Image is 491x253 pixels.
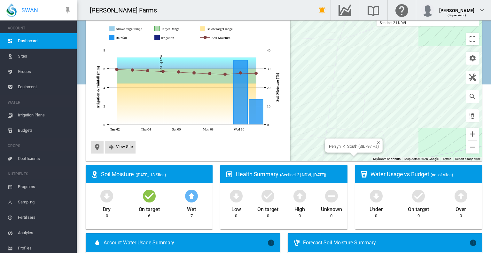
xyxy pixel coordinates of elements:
[208,72,211,75] circle: Soil Moisture Sep 08, 2025 27.29575308542968
[267,67,270,71] tspan: 30
[469,93,476,100] md-icon: icon-magnify
[109,35,148,41] g: Rainfall
[466,109,479,122] button: icon-select-all
[18,79,72,95] span: Equipment
[329,144,379,149] div: Penlyn_K_South (38.797 Ha)
[275,73,280,102] tspan: Soil Moisture (%)
[260,188,276,203] md-icon: icon-checkbox-marked-circle
[200,35,244,41] g: Soil Moisture
[18,64,72,79] span: Groups
[104,86,105,90] tspan: 4
[184,188,199,203] md-icon: icon-arrow-up-bold-circle
[91,170,98,178] md-icon: icon-map-marker-radius
[394,6,409,14] md-icon: Click here for help
[229,188,244,203] md-icon: icon-arrow-down-bold-circle
[408,203,429,213] div: On target
[431,172,453,177] span: (no. of sites)
[337,6,353,14] md-icon: Go to the Data Hub
[455,157,480,161] a: Report a map error
[469,54,476,62] md-icon: icon-cog
[18,151,72,166] span: Coefficients
[360,170,368,178] md-icon: icon-cup-water
[231,203,241,213] div: Low
[106,213,108,219] div: 0
[8,23,72,33] span: ACCOUNT
[421,4,434,17] img: profile.jpg
[107,143,133,151] button: icon-arrow-right-bold View Site
[141,127,151,131] tspan: Thu 04
[460,213,462,219] div: 0
[239,72,242,74] circle: Soil Moisture Sep 10, 2025 27.57227708542968
[370,170,477,178] div: Water Usage vs Budget
[469,239,477,247] md-icon: icon-information
[466,141,479,154] button: Zoom out
[293,239,300,247] md-icon: icon-thermometer-lines
[234,60,248,125] g: Rainfall Sep 10, 2025 6.9
[404,157,439,161] span: Map data ©2025 Google
[18,225,72,241] span: Analytes
[193,72,195,74] circle: Soil Moisture Sep 07, 2025 27.658795085429684
[115,68,118,71] circle: Soil Moisture Sep 02, 2025 29.541361085429678
[93,239,101,247] md-icon: icon-water
[200,26,239,32] g: Below target range
[64,6,72,14] md-icon: icon-pin
[316,4,329,17] button: icon-bell-ring
[172,127,181,131] tspan: Sat 06
[96,66,100,108] tspan: Irrigation & rainfall (mm)
[101,170,207,178] div: Soil Moisture
[234,127,245,131] tspan: Wed 10
[466,33,479,45] button: Toggle fullscreen view
[104,239,267,246] span: Account Water Usage Summary
[255,72,257,75] circle: Soil Moisture Sep 11, 2025 27.38957308542968
[267,86,270,90] tspan: 20
[466,128,479,140] button: Zoom in
[18,49,72,64] span: Sites
[139,203,160,213] div: On target
[131,69,134,71] circle: Soil Moisture Sep 03, 2025 29.25584508542968
[448,13,466,17] span: (Supervisor)
[466,90,479,103] button: icon-magnify
[267,104,270,108] tspan: 10
[187,203,196,213] div: Wet
[267,123,269,127] tspan: 0
[21,6,38,14] span: SWAN
[93,143,101,151] button: icon-map-marker
[104,104,105,108] tspan: 2
[8,169,72,179] span: NUTRIENTS
[18,179,72,194] span: Programs
[374,138,379,143] button: Close
[146,69,149,72] circle: Soil Moisture Sep 04, 2025 28.84166508542968
[466,52,479,65] button: icon-cog
[99,188,114,203] md-icon: icon-arrow-down-bold-circle
[104,123,105,127] tspan: 0
[142,188,157,203] md-icon: icon-checkbox-marked-circle
[177,71,180,73] circle: Soil Moisture Sep 06, 2025 28.095115085429683
[155,26,193,32] g: Target Range
[453,188,469,203] md-icon: icon-arrow-up-bold-circle
[299,213,301,219] div: 0
[18,123,72,138] span: Budgets
[8,97,72,107] span: WATER
[90,6,163,15] div: [PERSON_NAME] Farms
[136,172,166,177] span: ([DATE], 13 Sites)
[324,188,339,203] md-icon: icon-minus-circle
[18,210,72,225] span: Fertilisers
[116,144,133,149] span: View Site
[292,188,308,203] md-icon: icon-arrow-up-bold-circle
[478,6,486,14] md-icon: icon-chevron-down
[148,213,150,219] div: 6
[18,107,72,123] span: Irrigation Plans
[294,203,305,213] div: High
[107,143,115,151] md-icon: icon-arrow-right-bold
[225,170,233,178] md-icon: icon-heart-box-outline
[267,213,269,219] div: 0
[6,4,17,17] img: SWAN-Landscape-Logo-Colour-drop.png
[104,48,105,52] tspan: 8
[407,21,408,25] span: |
[318,6,326,14] md-icon: icon-bell-ring
[236,170,342,178] div: Health Summary
[104,67,105,71] tspan: 6
[417,213,420,219] div: 0
[375,213,377,219] div: 0
[18,194,72,210] span: Sampling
